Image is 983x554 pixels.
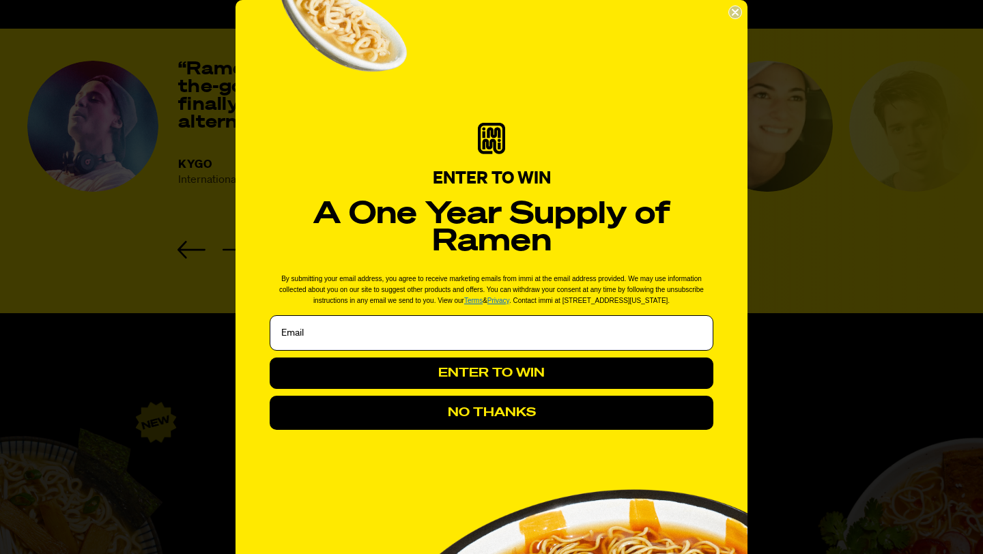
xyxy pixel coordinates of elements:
[433,170,551,188] span: ENTER TO WIN
[464,297,483,304] a: Terms
[270,358,713,389] button: ENTER TO WIN
[279,275,704,304] span: By submitting your email address, you agree to receive marketing emails from immi at the email ad...
[728,5,742,19] button: Close dialog
[313,199,670,257] strong: A One Year Supply of Ramen
[270,315,713,351] input: Email
[270,396,713,430] button: NO THANKS
[478,123,505,154] img: immi
[487,297,509,304] a: Privacy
